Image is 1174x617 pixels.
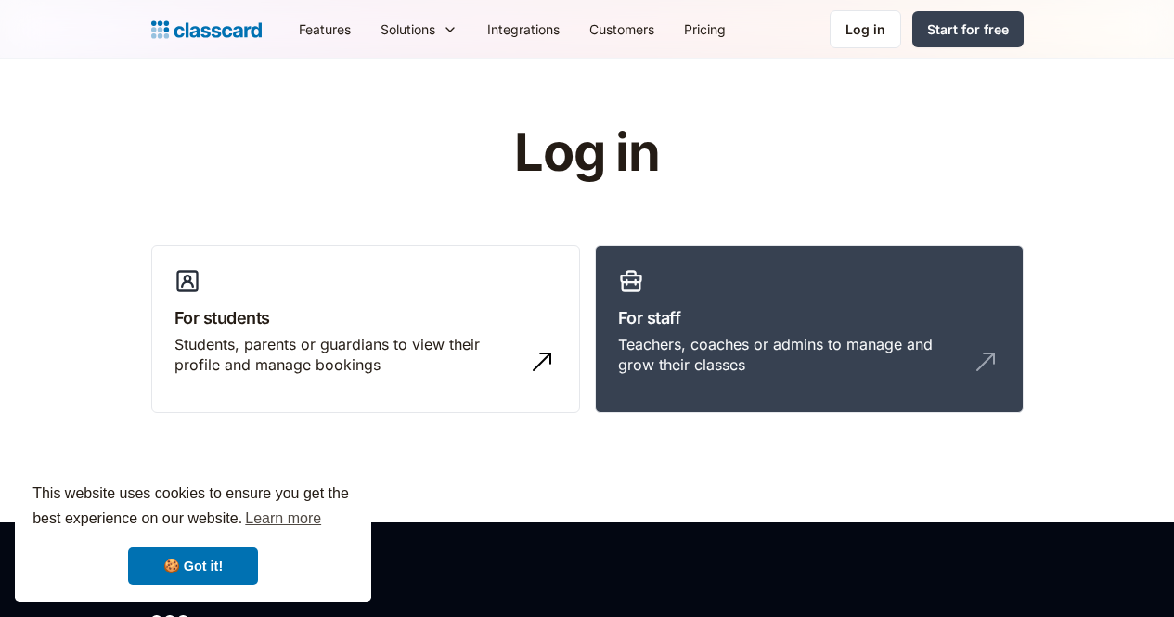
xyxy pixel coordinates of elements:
div: cookieconsent [15,465,371,602]
a: Start for free [912,11,1024,47]
a: Customers [574,8,669,50]
a: Features [284,8,366,50]
a: For studentsStudents, parents or guardians to view their profile and manage bookings [151,245,580,414]
h1: Log in [292,124,882,182]
div: Students, parents or guardians to view their profile and manage bookings [174,334,520,376]
h3: For students [174,305,557,330]
h3: For staff [618,305,1000,330]
a: Pricing [669,8,741,50]
span: This website uses cookies to ensure you get the best experience on our website. [32,482,354,533]
div: Solutions [366,8,472,50]
a: For staffTeachers, coaches or admins to manage and grow their classes [595,245,1024,414]
a: dismiss cookie message [128,547,258,585]
div: Log in [845,19,885,39]
a: home [151,17,262,43]
div: Start for free [927,19,1009,39]
a: learn more about cookies [242,505,324,533]
a: Integrations [472,8,574,50]
div: Teachers, coaches or admins to manage and grow their classes [618,334,963,376]
a: Log in [830,10,901,48]
div: Solutions [381,19,435,39]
